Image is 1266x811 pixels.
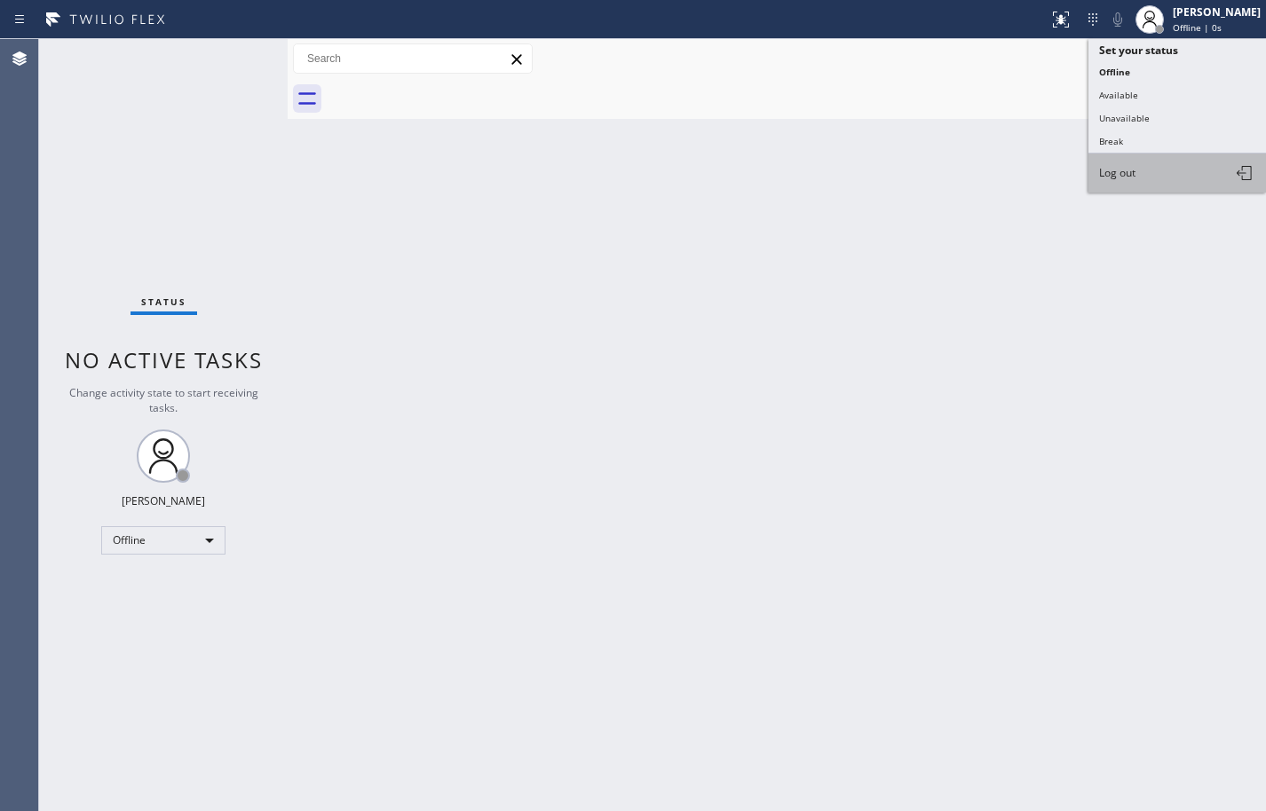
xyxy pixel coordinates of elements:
[1173,4,1261,20] div: [PERSON_NAME]
[1173,21,1222,34] span: Offline | 0s
[69,385,258,415] span: Change activity state to start receiving tasks.
[65,345,263,374] span: No active tasks
[294,44,532,73] input: Search
[101,526,226,555] div: Offline
[141,295,186,308] span: Status
[122,493,205,508] div: [PERSON_NAME]
[1105,7,1130,32] button: Mute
